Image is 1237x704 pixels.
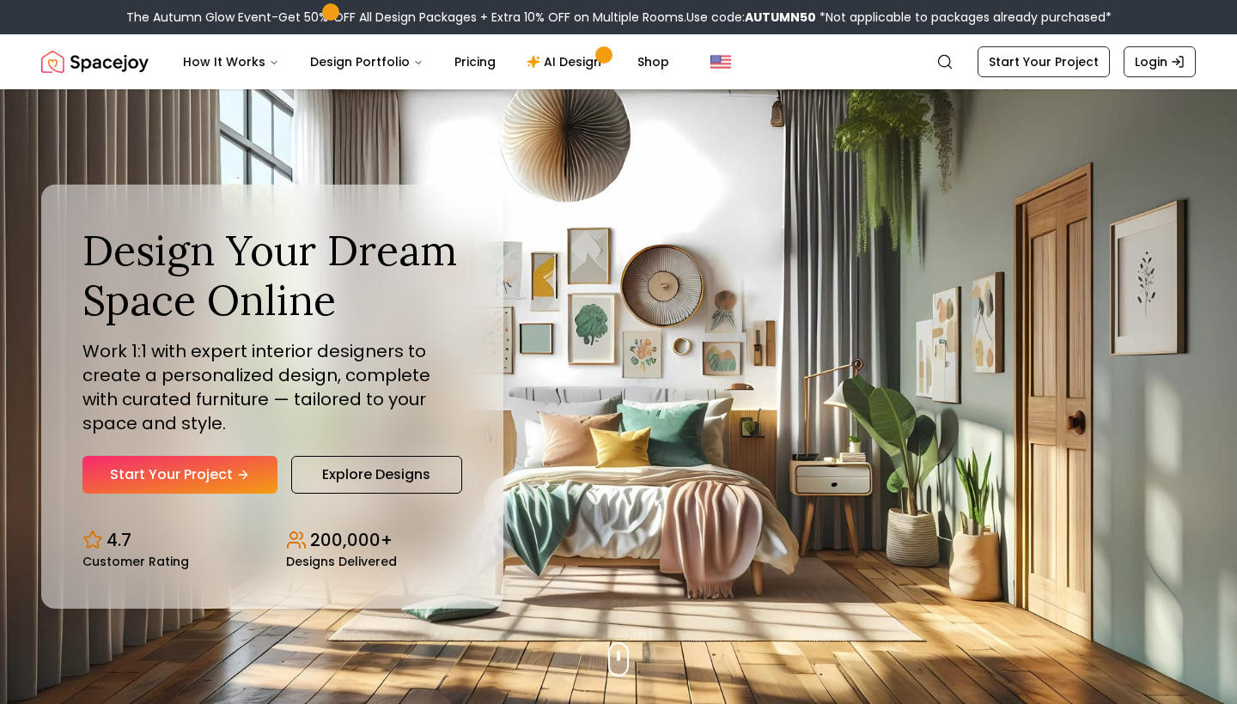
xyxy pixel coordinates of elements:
[291,456,462,494] a: Explore Designs
[82,226,462,325] h1: Design Your Dream Space Online
[107,528,131,552] p: 4.7
[624,45,683,79] a: Shop
[82,555,189,567] small: Customer Rating
[169,45,293,79] button: How It Works
[82,339,462,435] p: Work 1:1 with expert interior designers to create a personalized design, complete with curated fu...
[82,456,277,494] a: Start Your Project
[1124,46,1196,77] a: Login
[310,528,393,552] p: 200,000+
[169,45,683,79] nav: Main
[745,9,816,26] b: AUTUMN50
[441,45,509,79] a: Pricing
[82,514,462,567] div: Design stats
[686,9,816,26] span: Use code:
[816,9,1112,26] span: *Not applicable to packages already purchased*
[286,555,397,567] small: Designs Delivered
[41,45,149,79] a: Spacejoy
[296,45,437,79] button: Design Portfolio
[710,52,731,72] img: United States
[126,9,1112,26] div: The Autumn Glow Event-Get 50% OFF All Design Packages + Extra 10% OFF on Multiple Rooms.
[41,45,149,79] img: Spacejoy Logo
[41,34,1196,89] nav: Global
[513,45,620,79] a: AI Design
[978,46,1110,77] a: Start Your Project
